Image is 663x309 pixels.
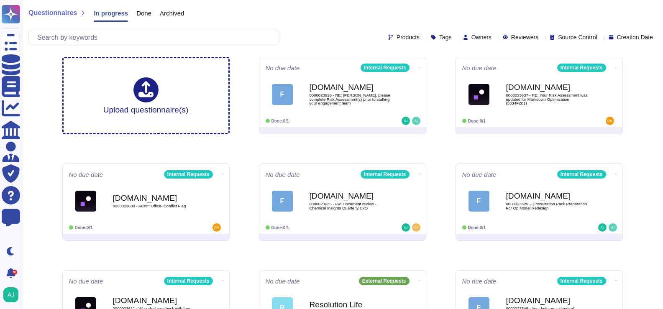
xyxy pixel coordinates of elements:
div: 9+ [12,270,17,275]
span: No due date [462,278,497,284]
span: Done: 0/1 [75,225,92,230]
img: user [609,223,617,232]
div: Internal Requests [361,170,410,179]
span: Done: 0/1 [468,225,486,230]
img: Logo [468,84,489,105]
span: 0000023638 - Austin Office- Conflict Flag [113,204,197,208]
span: Tags [439,34,452,40]
img: user [412,117,420,125]
span: 0000023637 - RE: Your Risk Assessment was updated for Markdown Optimization (5334FZ01) [506,93,590,105]
img: user [412,223,420,232]
img: user [402,117,410,125]
div: Upload questionnaire(s) [103,77,189,114]
b: [DOMAIN_NAME] [113,296,197,304]
span: Source Control [558,34,597,40]
span: 0000023628 - RE: [PERSON_NAME], please complete Risk Assessment(s) prior to staffing your engagem... [310,93,393,105]
div: Internal Requests [557,170,606,179]
img: Logo [75,191,96,212]
b: [DOMAIN_NAME] [310,192,393,200]
span: Done: 0/1 [271,119,289,123]
span: No due date [462,65,497,71]
div: Internal Requests [164,170,213,179]
span: Questionnaires [28,10,77,16]
span: No due date [266,278,300,284]
b: [DOMAIN_NAME] [310,83,393,91]
span: In progress [94,10,128,16]
img: user [606,117,614,125]
span: No due date [266,65,300,71]
b: Resolution Life [310,301,393,309]
span: Done [136,10,151,16]
span: Archived [160,10,184,16]
div: F [468,191,489,212]
span: No due date [69,278,103,284]
b: [DOMAIN_NAME] [506,192,590,200]
div: F [272,84,293,105]
span: 0000023625 – Consultation Pack Preparation For Op Model Redesign [506,202,590,210]
span: 0000023633 - Fw: Document review - Chemical Insights Quarterly CxO [310,202,393,210]
span: Owners [471,34,491,40]
b: [DOMAIN_NAME] [113,194,197,202]
span: Done: 0/1 [468,119,486,123]
div: External Requests [359,277,410,285]
button: user [2,286,24,304]
div: Internal Requests [164,277,213,285]
img: user [402,223,410,232]
div: F [272,191,293,212]
span: Products [397,34,420,40]
div: Internal Requests [361,64,410,72]
img: user [212,223,221,232]
span: Creation Date [617,34,653,40]
input: Search by keywords [33,30,279,45]
span: No due date [69,171,103,178]
div: Internal Requests [557,277,606,285]
span: No due date [462,171,497,178]
span: No due date [266,171,300,178]
img: user [3,287,18,302]
div: Internal Requests [557,64,606,72]
span: Reviewers [511,34,538,40]
span: Done: 0/1 [271,225,289,230]
img: user [598,223,607,232]
b: [DOMAIN_NAME] [506,83,590,91]
b: [DOMAIN_NAME] [506,296,590,304]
